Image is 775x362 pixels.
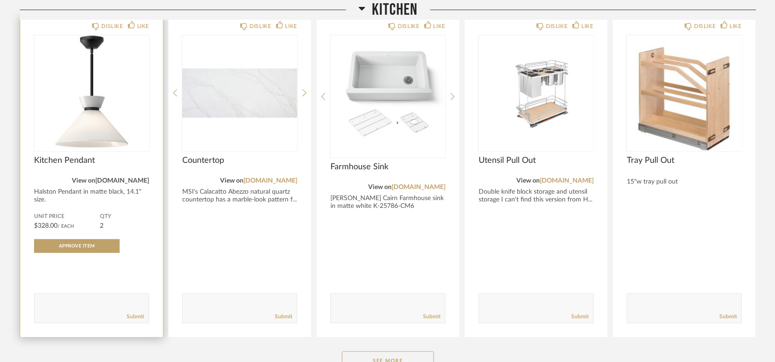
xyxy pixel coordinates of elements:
[368,184,392,190] span: View on
[627,155,742,166] span: Tray Pull Out
[627,178,742,186] div: 15"w tray pull out
[34,188,149,204] div: Halston Pendant in matte black, 14.1" size.
[72,178,95,184] span: View on
[571,313,589,321] a: Submit
[95,178,149,184] a: [DOMAIN_NAME]
[434,22,445,31] div: LIKE
[516,178,540,184] span: View on
[243,178,297,184] a: [DOMAIN_NAME]
[34,155,149,166] span: Kitchen Pendant
[34,213,100,220] span: Unit Price
[423,313,440,321] a: Submit
[220,178,243,184] span: View on
[249,22,271,31] div: DISLIKE
[100,213,149,220] span: QTY
[34,35,149,150] img: undefined
[479,35,594,150] img: undefined
[330,35,445,150] div: 0
[330,195,445,210] div: [PERSON_NAME] Cairn Farmhouse sink in matte white K-25786-CM6
[34,239,120,253] button: Approve Item
[58,224,74,229] span: / Each
[330,35,445,150] img: undefined
[546,22,567,31] div: DISLIKE
[479,155,594,166] span: Utensil Pull Out
[182,155,297,166] span: Countertop
[59,244,95,248] span: Approve Item
[34,223,58,229] span: $328.00
[479,188,594,204] div: Double knife block storage and utensil storage I can't find this version from H...
[694,22,716,31] div: DISLIKE
[100,223,104,229] span: 2
[101,22,123,31] div: DISLIKE
[275,313,292,321] a: Submit
[182,35,297,150] img: undefined
[719,313,737,321] a: Submit
[127,313,144,321] a: Submit
[330,162,445,172] span: Farmhouse Sink
[582,22,594,31] div: LIKE
[137,22,149,31] div: LIKE
[392,184,445,190] a: [DOMAIN_NAME]
[398,22,419,31] div: DISLIKE
[182,188,297,204] div: MSI's Calacatto Abezzo natural quartz countertop has a marble-look pattern f...
[627,35,742,150] img: undefined
[285,22,297,31] div: LIKE
[540,178,594,184] a: [DOMAIN_NAME]
[730,22,742,31] div: LIKE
